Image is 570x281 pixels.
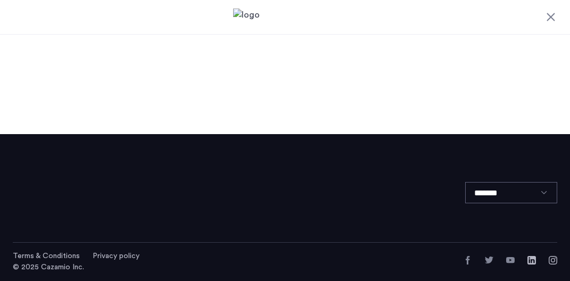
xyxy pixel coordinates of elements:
a: YouTube [506,256,515,265]
a: Twitter [485,256,493,265]
img: logo [233,9,337,30]
span: © 2025 Cazamio Inc. [13,263,84,271]
a: LinkedIn [527,256,536,265]
a: Facebook [464,256,472,265]
a: Terms and conditions [13,251,80,261]
select: Language select [465,182,557,203]
a: Privacy policy [93,251,139,261]
a: Instagram [549,256,557,265]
